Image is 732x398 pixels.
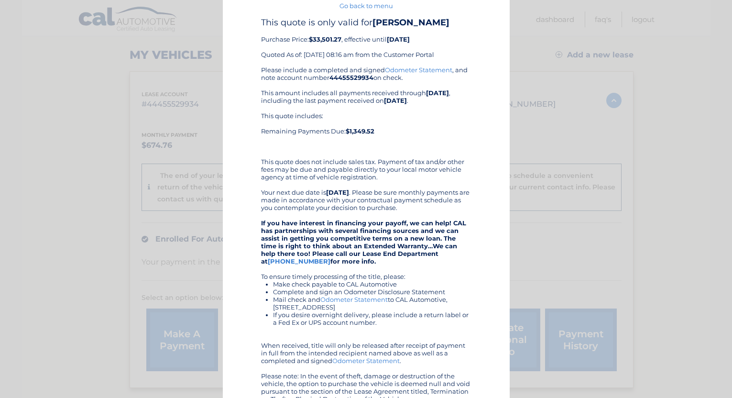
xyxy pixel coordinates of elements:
[385,66,452,74] a: Odometer Statement
[426,89,449,97] b: [DATE]
[273,288,471,296] li: Complete and sign an Odometer Disclosure Statement
[329,74,373,81] b: 44455529934
[332,357,400,365] a: Odometer Statement
[384,97,407,104] b: [DATE]
[309,35,341,43] b: $33,501.27
[261,17,471,66] div: Purchase Price: , effective until Quoted As of: [DATE] 08:16 am from the Customer Portal
[268,257,330,265] a: [PHONE_NUMBER]
[261,17,471,28] h4: This quote is only valid for
[261,219,466,265] strong: If you have interest in financing your payoff, we can help! CAL has partnerships with several fin...
[273,296,471,311] li: Mail check and to CAL Automotive, [STREET_ADDRESS]
[326,188,349,196] b: [DATE]
[372,17,449,28] b: [PERSON_NAME]
[273,280,471,288] li: Make check payable to CAL Automotive
[261,112,471,150] div: This quote includes: Remaining Payments Due:
[346,127,374,135] b: $1,349.52
[339,2,393,10] a: Go back to menu
[320,296,388,303] a: Odometer Statement
[387,35,410,43] b: [DATE]
[273,311,471,326] li: If you desire overnight delivery, please include a return label or a Fed Ex or UPS account number.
